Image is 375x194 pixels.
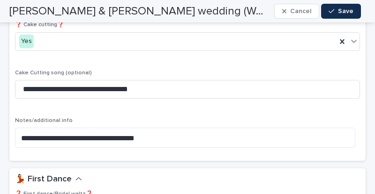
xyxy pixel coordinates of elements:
h2: 💃 First Dance [15,174,72,185]
div: Yes [19,35,34,48]
span: Notes/additional info [15,118,73,123]
button: Cancel [274,4,319,19]
h2: [PERSON_NAME] & [PERSON_NAME] wedding (WAEU) - Online Planner [9,5,270,18]
button: 💃 First Dance [15,174,82,185]
button: Save [321,4,361,19]
span: ❓ Cake cutting❓ [15,22,64,28]
span: Cake Cutting song (optional) [15,70,92,76]
span: Save [338,8,353,14]
span: Cancel [290,8,311,14]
